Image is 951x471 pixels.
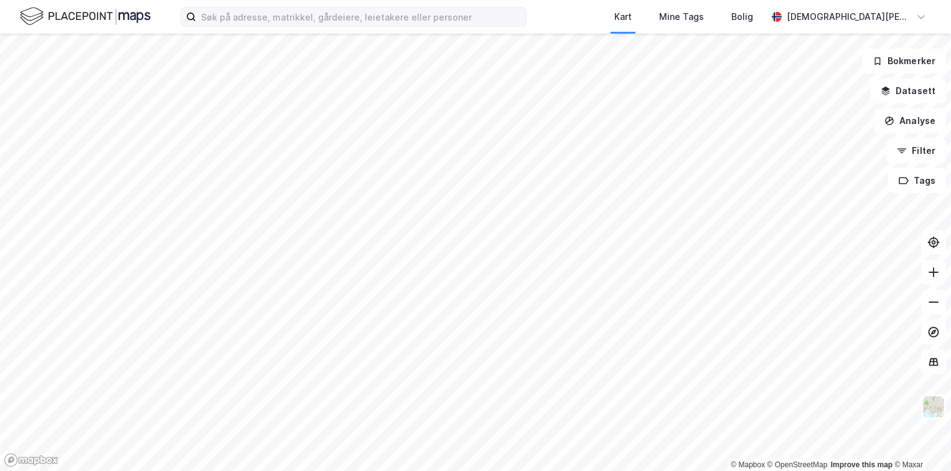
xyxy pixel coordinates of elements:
[4,453,59,467] a: Mapbox homepage
[787,9,911,24] div: [DEMOGRAPHIC_DATA][PERSON_NAME]
[870,78,946,103] button: Datasett
[196,7,526,26] input: Søk på adresse, matrikkel, gårdeiere, leietakere eller personer
[731,460,765,469] a: Mapbox
[831,460,892,469] a: Improve this map
[888,168,946,193] button: Tags
[889,411,951,471] iframe: Chat Widget
[20,6,151,27] img: logo.f888ab2527a4732fd821a326f86c7f29.svg
[862,49,946,74] button: Bokmerker
[886,138,946,163] button: Filter
[731,9,753,24] div: Bolig
[874,108,946,133] button: Analyse
[922,395,945,419] img: Z
[767,460,828,469] a: OpenStreetMap
[659,9,704,24] div: Mine Tags
[889,411,951,471] div: Kontrollprogram for chat
[614,9,632,24] div: Kart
